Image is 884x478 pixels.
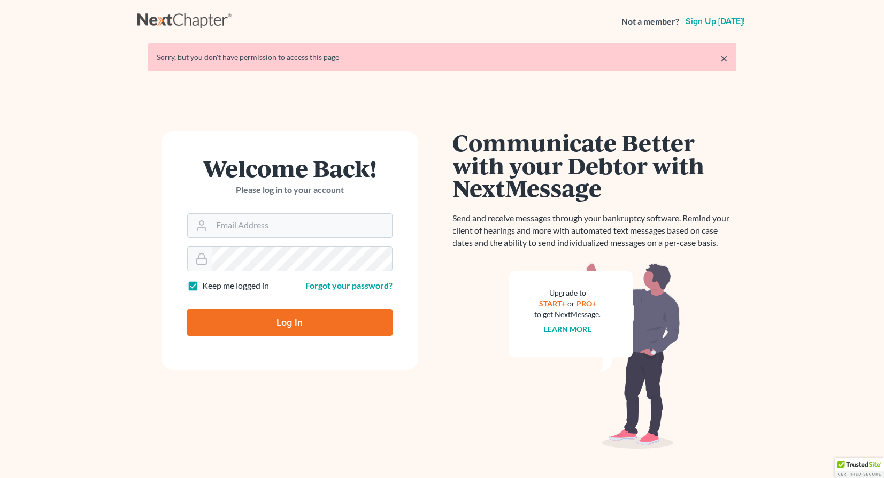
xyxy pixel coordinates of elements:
[453,212,736,249] p: Send and receive messages through your bankruptcy software. Remind your client of hearings and mo...
[453,131,736,199] h1: Communicate Better with your Debtor with NextMessage
[157,52,728,63] div: Sorry, but you don't have permission to access this page
[535,288,601,298] div: Upgrade to
[187,309,393,336] input: Log In
[535,309,601,320] div: to get NextMessage.
[720,52,728,65] a: ×
[621,16,679,28] strong: Not a member?
[509,262,680,449] img: nextmessage_bg-59042aed3d76b12b5cd301f8e5b87938c9018125f34e5fa2b7a6b67550977c72.svg
[212,214,392,237] input: Email Address
[835,458,884,478] div: TrustedSite Certified
[305,280,393,290] a: Forgot your password?
[683,17,747,26] a: Sign up [DATE]!
[187,184,393,196] p: Please log in to your account
[576,299,596,308] a: PRO+
[202,280,269,292] label: Keep me logged in
[544,325,591,334] a: Learn more
[539,299,566,308] a: START+
[187,157,393,180] h1: Welcome Back!
[567,299,575,308] span: or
